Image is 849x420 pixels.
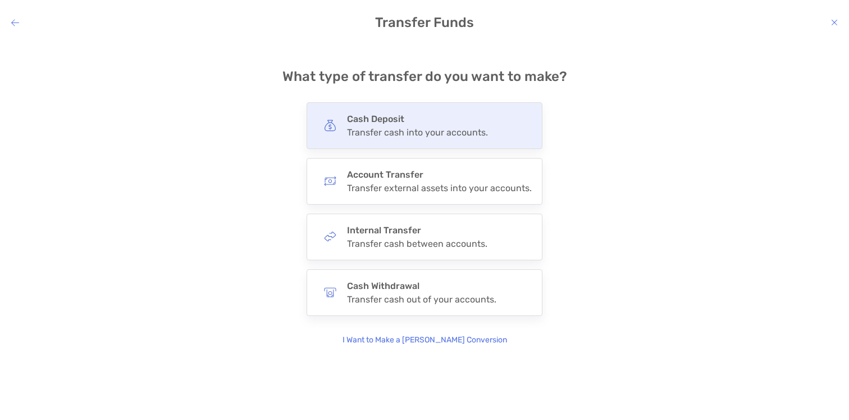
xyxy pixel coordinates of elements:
p: I Want to Make a [PERSON_NAME] Conversion [343,334,507,346]
img: button icon [324,231,336,243]
img: button icon [324,175,336,187]
div: Transfer cash into your accounts. [347,127,488,138]
div: Transfer cash out of your accounts. [347,294,496,305]
div: Transfer cash between accounts. [347,238,487,249]
div: Transfer external assets into your accounts. [347,183,532,193]
h4: Cash Withdrawal [347,281,496,291]
h4: What type of transfer do you want to make? [282,69,567,84]
h4: Cash Deposit [347,114,488,124]
h4: Internal Transfer [347,225,487,236]
h4: Account Transfer [347,169,532,180]
img: button icon [324,286,336,299]
img: button icon [324,119,336,132]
